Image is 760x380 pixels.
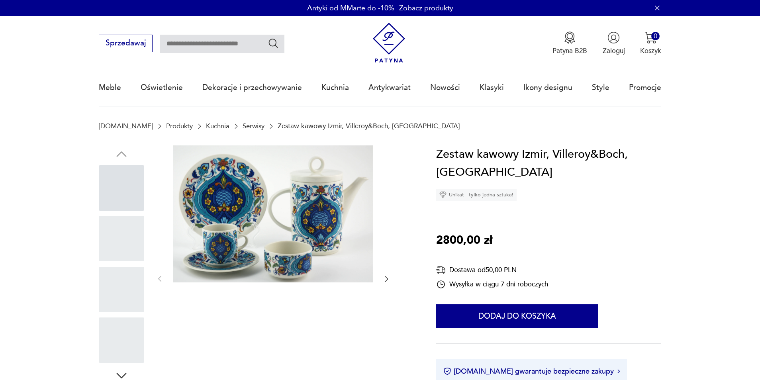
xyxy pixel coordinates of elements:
[436,265,548,275] div: Dostawa od 50,00 PLN
[644,31,657,44] img: Ikona koszyka
[173,145,373,282] img: Zdjęcie produktu Zestaw kawowy Izmir, Villeroy&Boch, Niemcy
[443,366,620,376] button: [DOMAIN_NAME] gwarantuje bezpieczne zakupy
[439,191,447,198] img: Ikona diamentu
[202,69,302,106] a: Dekoracje i przechowywanie
[399,3,453,13] a: Zobacz produkty
[368,69,411,106] a: Antykwariat
[607,31,620,44] img: Ikonka użytkownika
[321,69,349,106] a: Kuchnia
[99,35,153,52] button: Sprzedawaj
[603,46,625,55] p: Zaloguj
[206,122,229,130] a: Kuchnia
[564,31,576,44] img: Ikona medalu
[436,189,517,201] div: Unikat - tylko jedna sztuka!
[278,122,460,130] p: Zestaw kawowy Izmir, Villeroy&Boch, [GEOGRAPHIC_DATA]
[603,31,625,55] button: Zaloguj
[592,69,609,106] a: Style
[436,265,446,275] img: Ikona dostawy
[552,46,587,55] p: Patyna B2B
[436,304,598,328] button: Dodaj do koszyka
[552,31,587,55] a: Ikona medaluPatyna B2B
[99,69,121,106] a: Meble
[307,3,394,13] p: Antyki od MMarte do -10%
[141,69,183,106] a: Oświetlenie
[436,280,548,289] div: Wysyłka w ciągu 7 dni roboczych
[369,23,409,63] img: Patyna - sklep z meblami i dekoracjami vintage
[268,37,279,49] button: Szukaj
[436,145,661,182] h1: Zestaw kawowy Izmir, Villeroy&Boch, [GEOGRAPHIC_DATA]
[651,32,660,40] div: 0
[629,69,661,106] a: Promocje
[166,122,193,130] a: Produkty
[552,31,587,55] button: Patyna B2B
[243,122,264,130] a: Serwisy
[436,231,492,250] p: 2800,00 zł
[640,46,661,55] p: Koszyk
[523,69,572,106] a: Ikony designu
[443,367,451,375] img: Ikona certyfikatu
[617,369,620,373] img: Ikona strzałki w prawo
[99,41,153,47] a: Sprzedawaj
[99,122,153,130] a: [DOMAIN_NAME]
[430,69,460,106] a: Nowości
[480,69,504,106] a: Klasyki
[640,31,661,55] button: 0Koszyk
